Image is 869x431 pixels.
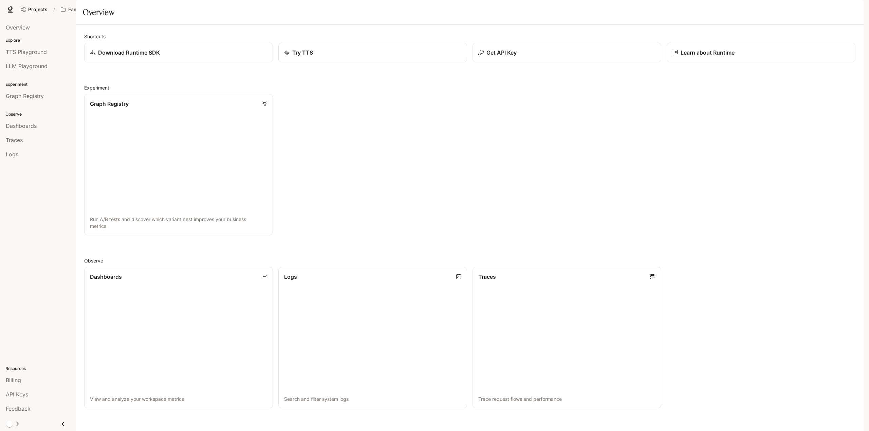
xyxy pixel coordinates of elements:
a: Try TTS [278,43,467,62]
p: Run A/B tests and discover which variant best improves your business metrics [90,216,267,230]
div: / [51,6,58,13]
a: Download Runtime SDK [84,43,273,62]
h1: Overview [83,5,114,19]
p: Graph Registry [90,100,129,108]
a: TracesTrace request flows and performance [473,267,661,408]
p: Search and filter system logs [284,396,461,403]
a: Go to projects [18,3,51,16]
a: Learn about Runtime [667,43,855,62]
a: DashboardsView and analyze your workspace metrics [84,267,273,408]
a: LogsSearch and filter system logs [278,267,467,408]
p: View and analyze your workspace metrics [90,396,267,403]
span: Projects [28,7,48,13]
p: Family Feud [68,7,96,13]
p: Trace request flows and performance [478,396,655,403]
p: Download Runtime SDK [98,48,160,57]
h2: Shortcuts [84,33,855,40]
button: Get API Key [473,43,661,62]
h2: Experiment [84,84,855,91]
button: All workspaces [58,3,107,16]
h2: Observe [84,257,855,264]
a: Graph RegistryRun A/B tests and discover which variant best improves your business metrics [84,94,273,235]
p: Dashboards [90,273,122,281]
p: Logs [284,273,297,281]
p: Traces [478,273,496,281]
p: Learn about Runtime [681,48,735,57]
p: Try TTS [292,48,313,57]
p: Get API Key [486,48,517,57]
